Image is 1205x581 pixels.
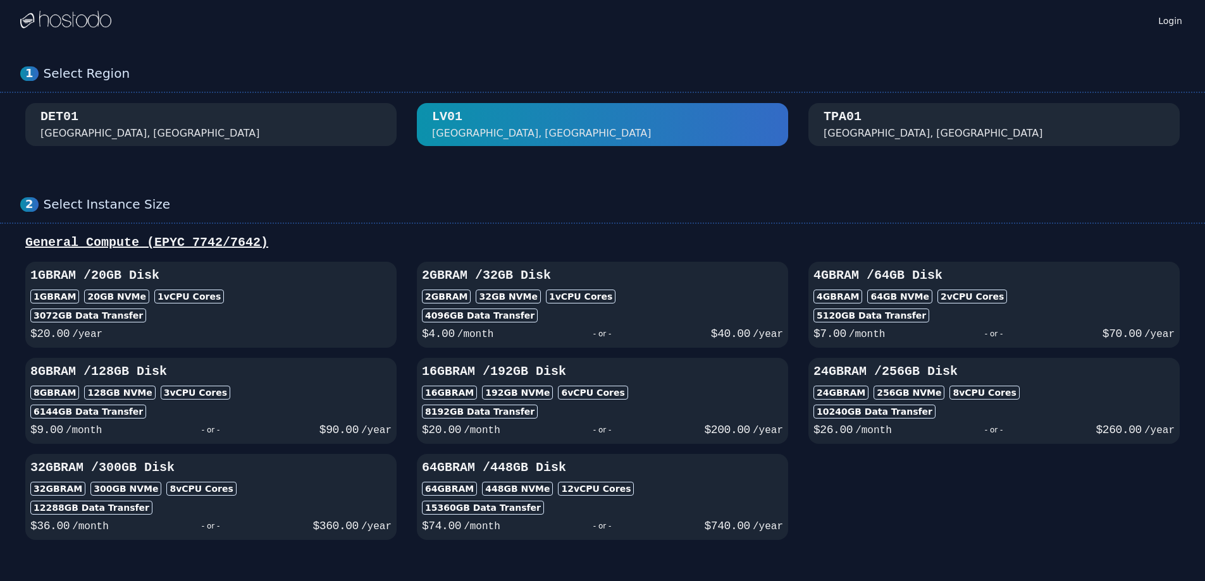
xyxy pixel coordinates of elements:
div: 2 [20,197,39,212]
span: $ 74.00 [422,520,461,532]
span: /year [1144,425,1175,436]
span: $ 26.00 [813,424,853,436]
button: 16GBRAM /192GB Disk16GBRAM192GB NVMe6vCPU Cores8192GB Data Transfer$20.00/month- or -$200.00/year [417,358,788,444]
div: 1 [20,66,39,81]
h3: 32GB RAM / 300 GB Disk [30,459,392,477]
div: [GEOGRAPHIC_DATA], [GEOGRAPHIC_DATA] [40,126,260,141]
div: - or - [885,325,1102,343]
div: 4096 GB Data Transfer [422,309,538,322]
div: 20 GB NVMe [84,290,149,303]
span: /month [849,329,886,340]
div: - or - [109,517,313,535]
span: /month [464,521,500,532]
button: 24GBRAM /256GB Disk24GBRAM256GB NVMe8vCPU Cores10240GB Data Transfer$26.00/month- or -$260.00/year [808,358,1180,444]
div: 1GB RAM [30,290,79,303]
a: Login [1156,12,1185,27]
div: Select Instance Size [44,197,1185,212]
span: $ 40.00 [711,327,750,340]
div: [GEOGRAPHIC_DATA], [GEOGRAPHIC_DATA] [432,126,652,141]
div: 32 GB NVMe [476,290,541,303]
div: 192 GB NVMe [482,386,553,400]
button: LV01 [GEOGRAPHIC_DATA], [GEOGRAPHIC_DATA] [417,103,788,146]
span: /year [1144,329,1175,340]
div: 64 GB NVMe [867,290,932,303]
div: 3 vCPU Cores [161,386,230,400]
span: /month [457,329,494,340]
div: 2GB RAM [422,290,471,303]
button: 64GBRAM /448GB Disk64GBRAM448GB NVMe12vCPU Cores15360GB Data Transfer$74.00/month- or -$740.00/year [417,454,788,540]
div: - or - [500,421,705,439]
span: $ 260.00 [1096,424,1142,436]
div: - or - [500,517,705,535]
span: /year [361,521,392,532]
div: 6144 GB Data Transfer [30,405,146,419]
h3: 1GB RAM / 20 GB Disk [30,267,392,284]
span: $ 7.00 [813,327,846,340]
span: $ 360.00 [313,520,359,532]
div: 3072 GB Data Transfer [30,309,146,322]
div: LV01 [432,108,462,126]
span: /month [66,425,102,436]
span: $ 70.00 [1103,327,1142,340]
h3: 4GB RAM / 64 GB Disk [813,267,1175,284]
div: 6 vCPU Cores [558,386,627,400]
div: 8 vCPU Cores [166,482,236,496]
button: TPA01 [GEOGRAPHIC_DATA], [GEOGRAPHIC_DATA] [808,103,1180,146]
span: /month [72,521,109,532]
button: 32GBRAM /300GB Disk32GBRAM300GB NVMe8vCPU Cores12288GB Data Transfer$36.00/month- or -$360.00/year [25,454,397,540]
span: $ 20.00 [422,424,461,436]
span: $ 200.00 [705,424,750,436]
div: 1 vCPU Cores [546,290,615,303]
span: /year [753,425,783,436]
h3: 64GB RAM / 448 GB Disk [422,459,783,477]
span: $ 36.00 [30,520,70,532]
div: 32GB RAM [30,482,85,496]
span: /year [753,521,783,532]
div: 2 vCPU Cores [937,290,1007,303]
span: /year [753,329,783,340]
div: 64GB RAM [422,482,477,496]
div: 10240 GB Data Transfer [813,405,936,419]
span: $ 9.00 [30,424,63,436]
div: Select Region [44,66,1185,82]
div: 8 vCPU Cores [949,386,1019,400]
span: /year [72,329,102,340]
span: $ 90.00 [319,424,359,436]
div: 12 vCPU Cores [558,482,634,496]
div: - or - [102,421,319,439]
h3: 16GB RAM / 192 GB Disk [422,363,783,381]
div: 4GB RAM [813,290,862,303]
button: DET01 [GEOGRAPHIC_DATA], [GEOGRAPHIC_DATA] [25,103,397,146]
span: $ 4.00 [422,327,455,340]
div: 300 GB NVMe [90,482,161,496]
div: 15360 GB Data Transfer [422,501,544,515]
div: General Compute (EPYC 7742/7642) [20,234,1185,252]
button: 8GBRAM /128GB Disk8GBRAM128GB NVMe3vCPU Cores6144GB Data Transfer$9.00/month- or -$90.00/year [25,358,397,444]
div: 1 vCPU Cores [154,290,224,303]
div: - or - [493,325,710,343]
button: 1GBRAM /20GB Disk1GBRAM20GB NVMe1vCPU Cores3072GB Data Transfer$20.00/year [25,262,397,348]
img: Logo [20,11,111,30]
h3: 2GB RAM / 32 GB Disk [422,267,783,284]
span: $ 20.00 [30,327,70,340]
div: 128 GB NVMe [84,386,155,400]
span: /year [361,425,392,436]
span: $ 740.00 [705,520,750,532]
div: TPA01 [824,108,862,126]
h3: 8GB RAM / 128 GB Disk [30,363,392,381]
div: 12288 GB Data Transfer [30,501,152,515]
div: 448 GB NVMe [482,482,553,496]
div: DET01 [40,108,78,126]
div: [GEOGRAPHIC_DATA], [GEOGRAPHIC_DATA] [824,126,1043,141]
div: 5120 GB Data Transfer [813,309,929,322]
div: - or - [892,421,1096,439]
span: /month [855,425,892,436]
div: 256 GB NVMe [874,386,944,400]
div: 8192 GB Data Transfer [422,405,538,419]
button: 4GBRAM /64GB Disk4GBRAM64GB NVMe2vCPU Cores5120GB Data Transfer$7.00/month- or -$70.00/year [808,262,1180,348]
span: /month [464,425,500,436]
div: 16GB RAM [422,386,477,400]
div: 24GB RAM [813,386,868,400]
div: 8GB RAM [30,386,79,400]
h3: 24GB RAM / 256 GB Disk [813,363,1175,381]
